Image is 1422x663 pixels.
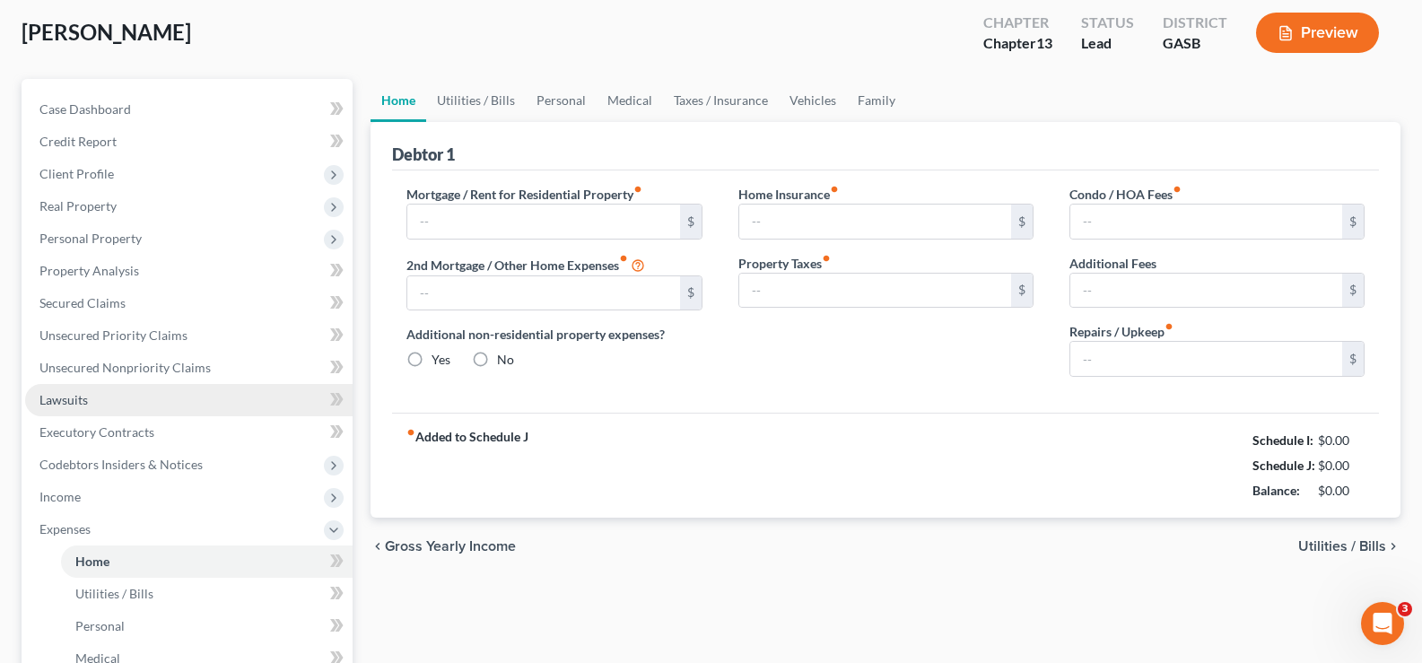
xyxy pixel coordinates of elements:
a: Vehicles [779,79,847,122]
a: Utilities / Bills [61,578,353,610]
span: Credit Report [39,134,117,149]
a: Family [847,79,906,122]
span: Secured Claims [39,295,126,310]
label: Mortgage / Rent for Residential Property [406,185,642,204]
label: Yes [432,351,450,369]
span: Codebtors Insiders & Notices [39,457,203,472]
span: Utilities / Bills [1298,539,1386,554]
input: -- [739,205,1011,239]
i: chevron_left [371,539,385,554]
label: No [497,351,514,369]
input: -- [407,205,679,239]
span: Personal Property [39,231,142,246]
strong: Schedule I: [1252,432,1313,448]
div: $0.00 [1318,457,1365,475]
i: fiber_manual_record [633,185,642,194]
a: Unsecured Nonpriority Claims [25,352,353,384]
i: fiber_manual_record [406,428,415,437]
i: fiber_manual_record [830,185,839,194]
input: -- [1070,205,1342,239]
div: $ [680,276,702,310]
a: Lawsuits [25,384,353,416]
span: Personal [75,618,125,633]
a: Utilities / Bills [426,79,526,122]
div: $ [1342,342,1364,376]
label: Home Insurance [738,185,839,204]
span: Property Analysis [39,263,139,278]
div: Chapter [983,13,1052,33]
button: Utilities / Bills chevron_right [1298,539,1400,554]
a: Executory Contracts [25,416,353,449]
div: $ [1342,274,1364,308]
span: Income [39,489,81,504]
a: Secured Claims [25,287,353,319]
span: Real Property [39,198,117,214]
input: -- [407,276,679,310]
a: Personal [61,610,353,642]
a: Home [61,545,353,578]
a: Medical [597,79,663,122]
i: fiber_manual_record [1173,185,1182,194]
iframe: Intercom live chat [1361,602,1404,645]
span: Expenses [39,521,91,537]
a: Taxes / Insurance [663,79,779,122]
span: Unsecured Priority Claims [39,327,188,343]
button: Preview [1256,13,1379,53]
a: Property Analysis [25,255,353,287]
label: 2nd Mortgage / Other Home Expenses [406,254,645,275]
span: 13 [1036,34,1052,51]
div: GASB [1163,33,1227,54]
div: District [1163,13,1227,33]
span: Gross Yearly Income [385,539,516,554]
a: Home [371,79,426,122]
input: -- [739,274,1011,308]
a: Credit Report [25,126,353,158]
label: Property Taxes [738,254,831,273]
span: Lawsuits [39,392,88,407]
input: -- [1070,274,1342,308]
strong: Added to Schedule J [406,428,528,503]
div: $ [680,205,702,239]
label: Additional Fees [1069,254,1156,273]
span: 3 [1398,602,1412,616]
div: $0.00 [1318,432,1365,449]
span: Home [75,554,109,569]
a: Unsecured Priority Claims [25,319,353,352]
span: [PERSON_NAME] [22,19,191,45]
div: $ [1342,205,1364,239]
i: fiber_manual_record [1165,322,1173,331]
div: $ [1011,205,1033,239]
div: $0.00 [1318,482,1365,500]
span: Unsecured Nonpriority Claims [39,360,211,375]
label: Repairs / Upkeep [1069,322,1173,341]
strong: Balance: [1252,483,1300,498]
label: Additional non-residential property expenses? [406,325,702,344]
a: Personal [526,79,597,122]
span: Client Profile [39,166,114,181]
div: Chapter [983,33,1052,54]
a: Case Dashboard [25,93,353,126]
input: -- [1070,342,1342,376]
span: Utilities / Bills [75,586,153,601]
button: chevron_left Gross Yearly Income [371,539,516,554]
i: chevron_right [1386,539,1400,554]
div: Debtor 1 [392,144,455,165]
div: $ [1011,274,1033,308]
strong: Schedule J: [1252,458,1315,473]
label: Condo / HOA Fees [1069,185,1182,204]
span: Executory Contracts [39,424,154,440]
div: Status [1081,13,1134,33]
i: fiber_manual_record [619,254,628,263]
div: Lead [1081,33,1134,54]
i: fiber_manual_record [822,254,831,263]
span: Case Dashboard [39,101,131,117]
